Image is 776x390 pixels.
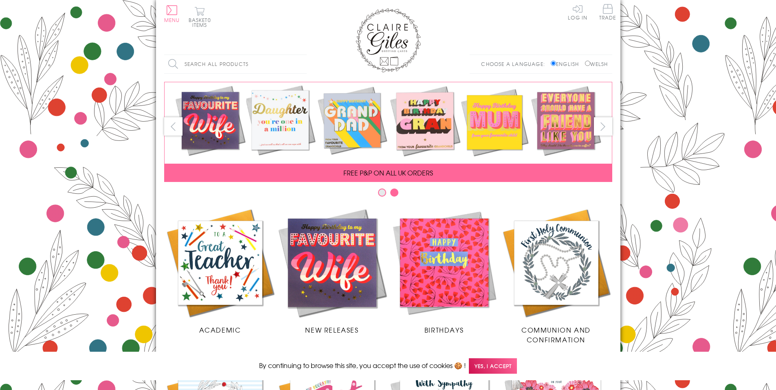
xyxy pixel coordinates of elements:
span: Communion and Confirmation [521,325,591,344]
button: Menu [164,5,180,22]
button: prev [164,117,182,136]
span: Menu [164,16,180,24]
a: Birthdays [388,207,500,335]
span: Academic [199,325,241,335]
a: Trade [599,4,616,22]
a: New Releases [276,207,388,335]
label: Welsh [585,60,608,68]
input: Search [299,55,307,73]
div: Carousel Pagination [164,188,612,201]
button: next [594,117,612,136]
input: English [551,61,556,66]
button: Basket0 items [189,7,211,27]
span: 0 items [192,16,211,28]
span: Yes, I accept [469,358,517,374]
input: Welsh [585,61,590,66]
a: Communion and Confirmation [500,207,612,344]
span: New Releases [305,325,358,335]
span: Birthdays [424,325,464,335]
span: Trade [599,4,616,20]
button: Carousel Page 1 [378,188,386,197]
span: FREE P&P ON ALL UK ORDERS [343,168,433,177]
button: Carousel Page 2 (Current Slide) [390,188,398,197]
a: Academic [164,207,276,335]
input: Search all products [164,55,307,73]
label: English [551,60,583,68]
p: Choose a language: [481,60,549,68]
a: Log In [568,4,587,20]
img: Claire Giles Greetings Cards [356,8,421,72]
